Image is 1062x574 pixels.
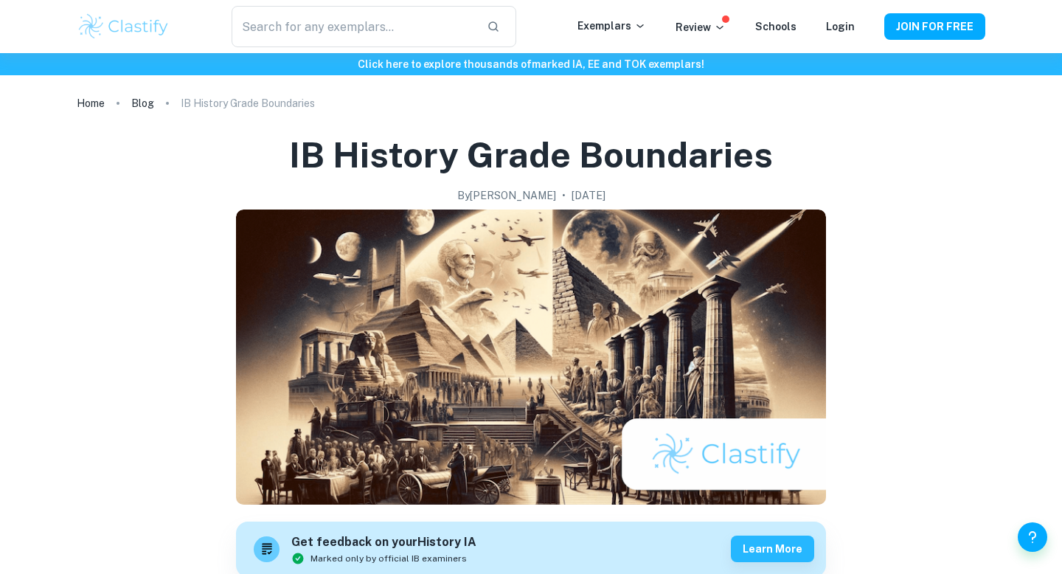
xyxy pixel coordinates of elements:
[291,533,476,552] h6: Get feedback on your History IA
[77,12,170,41] img: Clastify logo
[562,187,566,204] p: •
[131,93,154,114] a: Blog
[826,21,855,32] a: Login
[676,19,726,35] p: Review
[236,210,826,505] img: IB History Grade Boundaries cover image
[755,21,796,32] a: Schools
[232,6,475,47] input: Search for any exemplars...
[1018,522,1047,552] button: Help and Feedback
[289,131,773,179] h1: IB History Grade Boundaries
[731,536,814,562] button: Learn more
[3,56,1059,72] h6: Click here to explore thousands of marked IA, EE and TOK exemplars !
[572,187,605,204] h2: [DATE]
[181,95,315,111] p: IB History Grade Boundaries
[457,187,556,204] h2: By [PERSON_NAME]
[77,93,105,114] a: Home
[577,18,646,34] p: Exemplars
[310,552,467,565] span: Marked only by official IB examiners
[884,13,985,40] button: JOIN FOR FREE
